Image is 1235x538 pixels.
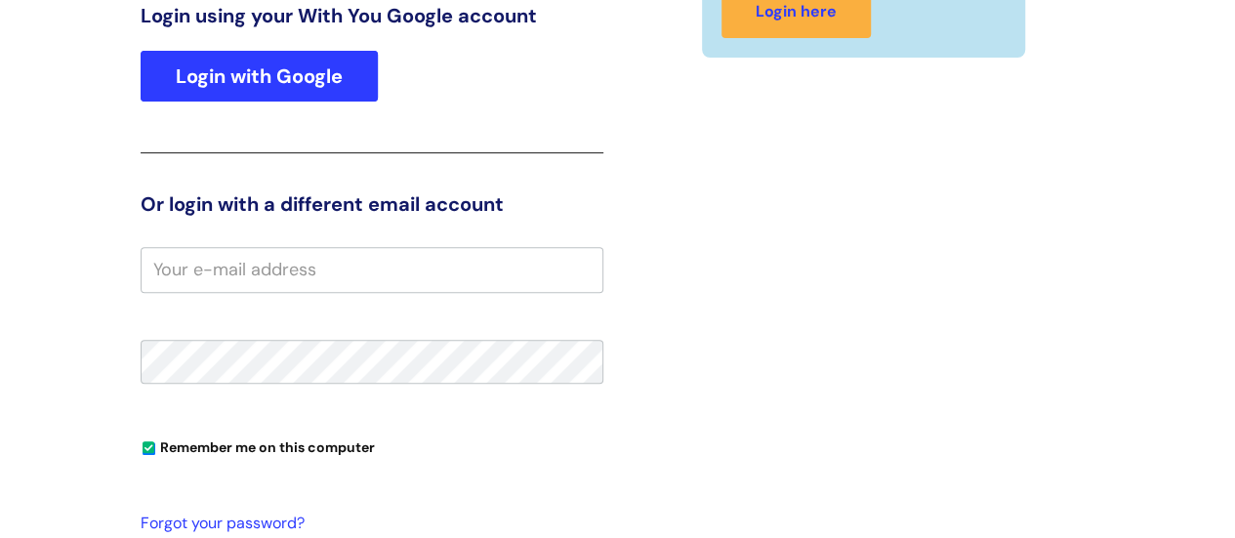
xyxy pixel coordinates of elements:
h3: Or login with a different email account [141,192,603,216]
a: Forgot your password? [141,510,594,538]
label: Remember me on this computer [141,435,375,456]
input: Your e-mail address [141,247,603,292]
input: Remember me on this computer [143,442,155,455]
h3: Login using your With You Google account [141,4,603,27]
div: You can uncheck this option if you're logging in from a shared device [141,431,603,462]
a: Login with Google [141,51,378,102]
